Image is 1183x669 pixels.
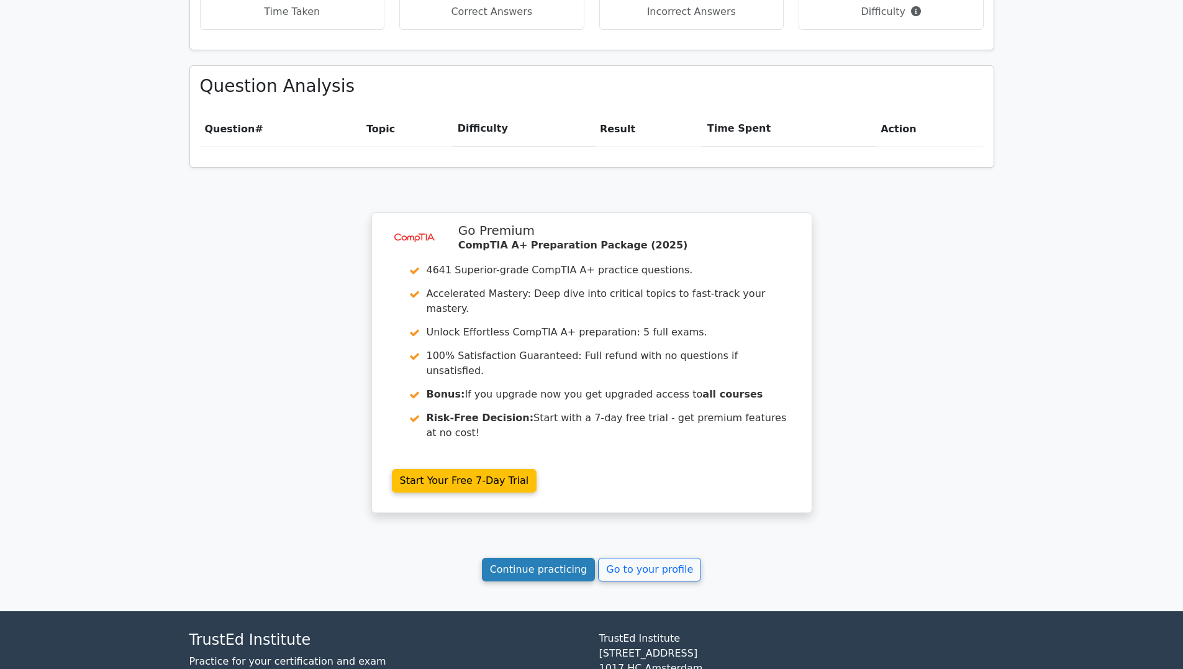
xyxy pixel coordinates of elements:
p: Difficulty [809,4,973,19]
p: Time Taken [211,4,374,19]
a: Start Your Free 7-Day Trial [392,469,537,493]
th: Topic [361,111,453,147]
th: # [200,111,361,147]
span: Question [205,123,255,135]
th: Result [595,111,702,147]
h4: TrustEd Institute [189,631,584,649]
p: Correct Answers [410,4,574,19]
th: Action [876,111,983,147]
a: Practice for your certification and exam [189,655,386,667]
h3: Question Analysis [200,76,984,97]
p: Incorrect Answers [610,4,774,19]
a: Continue practicing [482,558,596,581]
th: Time Spent [702,111,876,147]
a: Go to your profile [598,558,701,581]
th: Difficulty [453,111,595,147]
